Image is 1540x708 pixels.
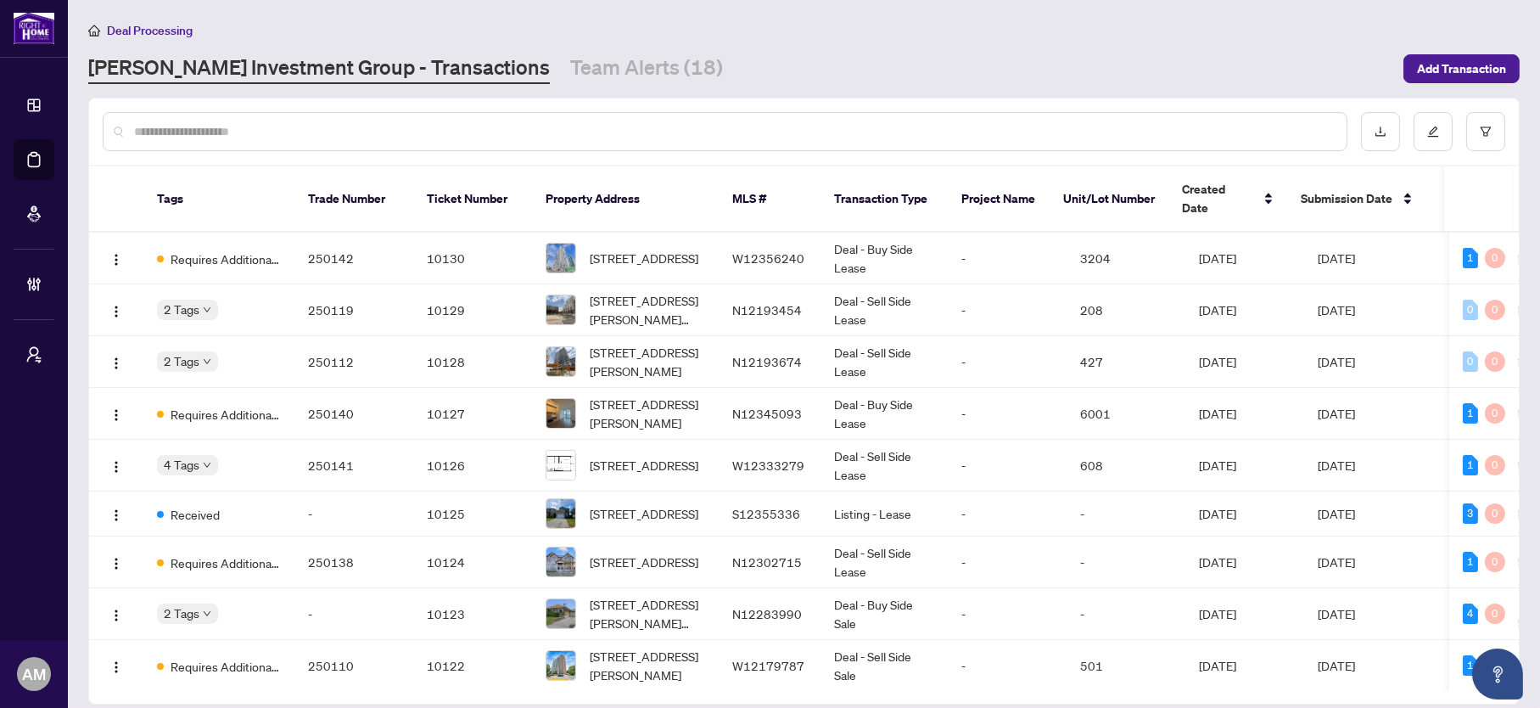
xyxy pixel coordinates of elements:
span: Requires Additional Docs [171,405,281,424]
span: [STREET_ADDRESS] [590,553,698,571]
button: Logo [103,348,130,375]
div: 0 [1485,351,1505,372]
span: Requires Additional Docs [171,553,281,572]
button: Logo [103,400,130,427]
td: 250138 [294,537,413,588]
td: 10127 [413,388,532,440]
td: Deal - Buy Side Sale [820,588,948,640]
span: 4 Tags [164,455,199,475]
td: 10125 [413,492,532,537]
td: 10130 [413,233,532,284]
td: [DATE] [1304,492,1448,537]
td: Deal - Sell Side Lease [820,440,948,492]
div: 0 [1485,300,1505,320]
span: [DATE] [1199,302,1236,317]
img: thumbnail-img [546,295,575,324]
span: W12356240 [732,250,804,266]
span: 2 Tags [164,351,199,371]
span: 2 Tags [164,300,199,319]
div: 0 [1463,300,1478,320]
div: 1 [1463,655,1478,676]
th: MLS # [719,166,820,233]
img: thumbnail-img [546,347,575,376]
div: 0 [1485,503,1505,524]
span: [DATE] [1199,554,1236,570]
span: N12193674 [732,354,802,369]
div: 0 [1485,604,1505,624]
div: 0 [1485,455,1505,475]
span: [STREET_ADDRESS][PERSON_NAME][PERSON_NAME] [590,595,705,632]
button: download [1361,112,1400,151]
td: 427 [1067,336,1185,388]
button: Add Transaction [1403,54,1520,83]
span: N12345093 [732,406,802,421]
button: edit [1414,112,1453,151]
span: home [88,25,100,37]
td: Deal - Sell Side Lease [820,284,948,336]
span: edit [1427,126,1439,138]
span: filter [1480,126,1492,138]
td: - [294,492,413,537]
a: [PERSON_NAME] Investment Group - Transactions [88,53,550,84]
span: Requires Additional Docs [171,250,281,268]
img: Logo [109,305,123,318]
span: Submission Date [1301,189,1392,208]
span: AM [22,662,46,686]
th: Submission Date [1287,166,1431,233]
span: down [203,461,211,469]
td: - [294,588,413,640]
th: Unit/Lot Number [1050,166,1168,233]
td: 3204 [1067,233,1185,284]
th: Property Address [532,166,719,233]
button: Logo [103,548,130,576]
td: - [948,336,1067,388]
span: W12179787 [732,658,804,673]
img: Logo [109,460,123,474]
td: 250141 [294,440,413,492]
img: logo [14,13,54,44]
td: 208 [1067,284,1185,336]
td: Deal - Buy Side Lease [820,388,948,440]
span: [STREET_ADDRESS][PERSON_NAME] [590,647,705,684]
span: down [203,610,211,618]
td: - [948,440,1067,492]
a: Team Alerts (18) [570,53,723,84]
span: [DATE] [1199,406,1236,421]
td: Listing - Lease [820,492,948,537]
span: download [1375,126,1386,138]
img: Logo [109,660,123,674]
button: Logo [103,652,130,679]
td: - [1067,492,1185,537]
td: - [948,492,1067,537]
img: thumbnail-img [546,548,575,576]
td: 10123 [413,588,532,640]
td: 250142 [294,233,413,284]
td: [DATE] [1304,336,1448,388]
td: 250110 [294,640,413,692]
img: thumbnail-img [546,651,575,680]
span: Received [171,505,220,524]
div: 1 [1463,552,1478,572]
span: [STREET_ADDRESS] [590,504,698,523]
button: filter [1466,112,1505,151]
td: - [948,588,1067,640]
td: [DATE] [1304,588,1448,640]
button: Logo [103,500,130,527]
img: thumbnail-img [546,399,575,428]
img: thumbnail-img [546,499,575,528]
button: Logo [103,600,130,627]
span: [STREET_ADDRESS] [590,249,698,267]
th: Transaction Type [820,166,948,233]
img: thumbnail-img [546,599,575,628]
img: Logo [109,357,123,370]
span: [DATE] [1199,658,1236,673]
th: Ticket Number [413,166,532,233]
span: N12302715 [732,554,802,570]
span: user-switch [25,346,42,363]
img: Logo [109,509,123,522]
td: [DATE] [1304,388,1448,440]
td: 250119 [294,284,413,336]
span: Created Date [1182,180,1253,217]
td: - [948,284,1067,336]
td: [DATE] [1304,640,1448,692]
